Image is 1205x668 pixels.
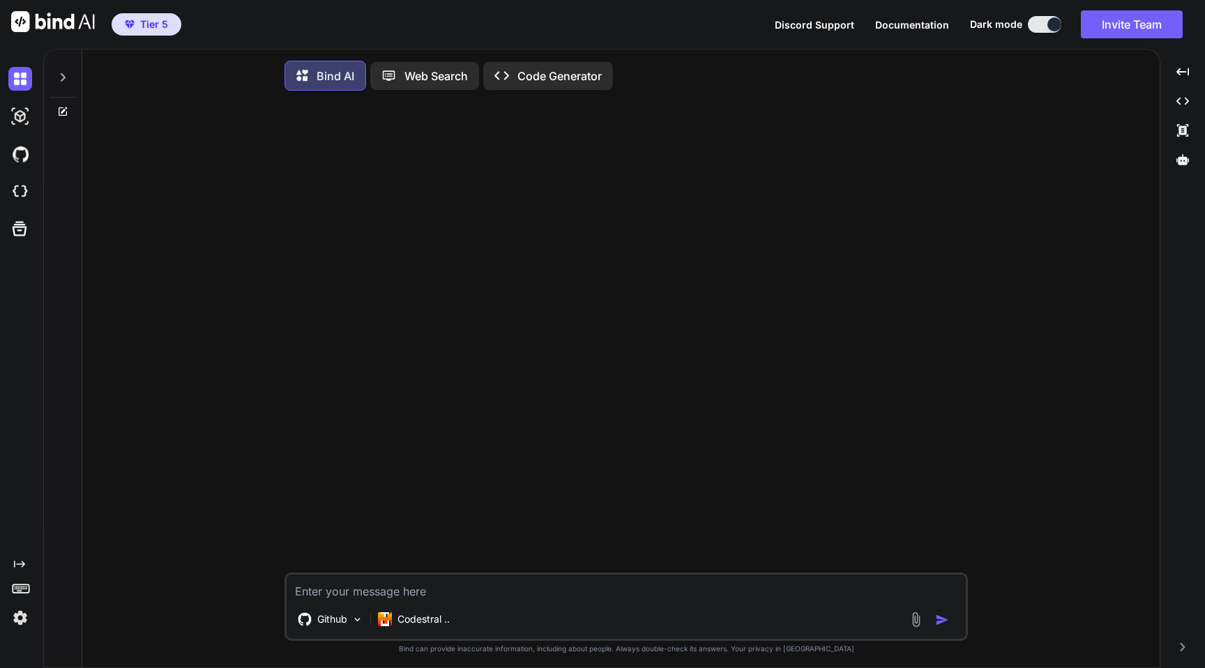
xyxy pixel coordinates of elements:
img: cloudideIcon [8,180,32,204]
p: Web Search [404,68,468,84]
img: settings [8,606,32,630]
button: Documentation [875,17,949,32]
img: githubDark [8,142,32,166]
img: attachment [908,612,924,628]
p: Code Generator [517,68,602,84]
button: Discord Support [775,17,854,32]
p: Bind AI [317,68,354,84]
button: premiumTier 5 [112,13,181,36]
img: darkChat [8,67,32,91]
span: Dark mode [970,17,1022,31]
button: Invite Team [1081,10,1183,38]
span: Discord Support [775,19,854,31]
p: Codestral .. [397,612,450,626]
img: Pick Models [351,614,363,625]
p: Bind can provide inaccurate information, including about people. Always double-check its answers.... [285,644,968,654]
img: Codestral 25.01 [378,612,392,626]
span: Documentation [875,19,949,31]
img: darkAi-studio [8,105,32,128]
img: Bind AI [11,11,95,32]
img: premium [125,20,135,29]
span: Tier 5 [140,17,168,31]
img: icon [935,613,949,627]
p: Github [317,612,347,626]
